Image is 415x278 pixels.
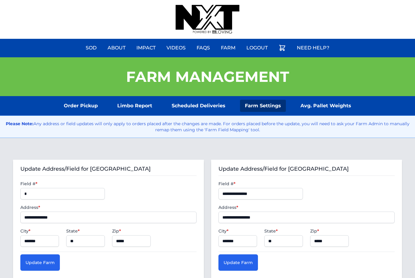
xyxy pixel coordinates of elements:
label: Field # [20,181,105,187]
button: Update Farm [218,254,258,271]
div: Update Address/Field for SC Bermuda Farm [211,160,402,278]
h1: Farm Management [126,69,289,84]
label: Address [218,204,395,210]
span: Update Farm [224,260,253,265]
a: Order Pickup [59,100,103,112]
a: Farm [217,41,239,55]
h3: Update Address/Field for [GEOGRAPHIC_DATA] [20,165,197,176]
a: Impact [133,41,159,55]
a: FAQs [193,41,214,55]
a: Logout [243,41,271,55]
a: About [104,41,129,55]
a: Need Help? [293,41,333,55]
label: City [20,228,59,234]
h3: Update Address/Field for [GEOGRAPHIC_DATA] [218,165,395,176]
a: Limbo Report [112,100,157,112]
label: State [66,228,105,234]
div: Update Address/Field for Pallet Yard [13,160,204,278]
a: Avg. Pallet Weights [296,100,356,112]
a: Farm Settings [240,100,286,112]
label: Field # [218,181,303,187]
strong: Please Note: [6,121,33,126]
label: State [264,228,303,234]
label: Address [20,204,197,210]
a: Sod [82,41,100,55]
a: Videos [163,41,189,55]
img: nextdaysod.com Logo [176,5,239,34]
a: Scheduled Deliveries [167,100,230,112]
label: Zip [310,228,349,234]
label: Zip [112,228,151,234]
button: Update Farm [20,254,60,271]
label: City [218,228,257,234]
span: Update Farm [26,260,55,265]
